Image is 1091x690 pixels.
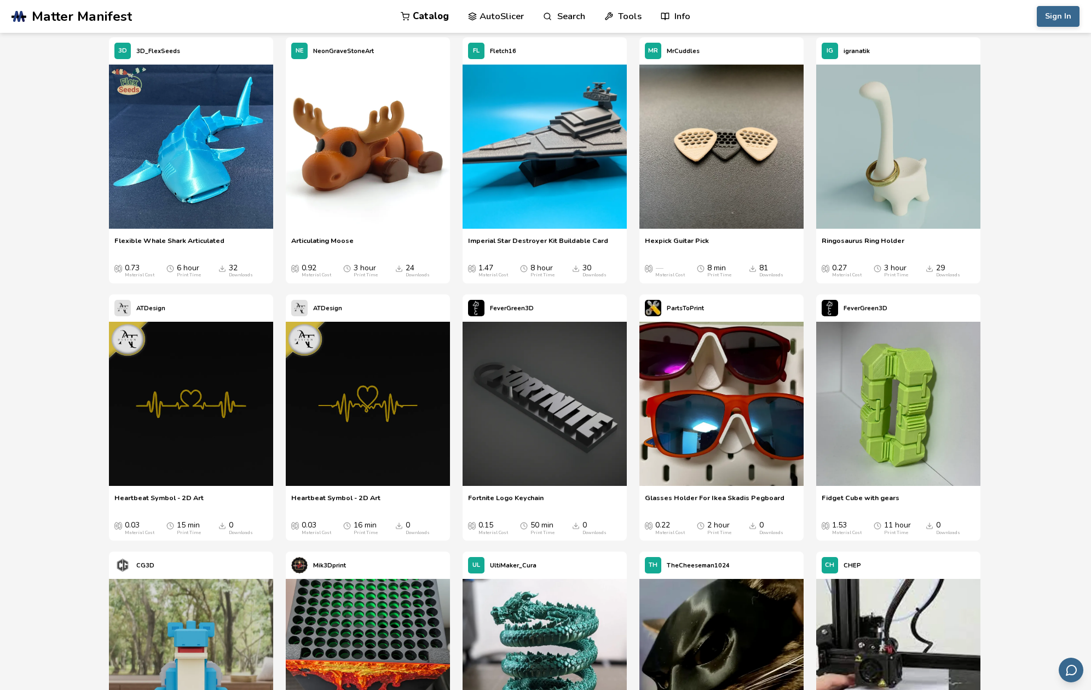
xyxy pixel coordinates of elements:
div: Print Time [884,530,908,536]
a: Hexpick Guitar Pick [645,236,709,253]
span: IG [827,48,833,55]
div: 81 [759,264,783,278]
span: Average Print Time [874,264,881,272]
a: Articulating Moose [291,236,354,253]
div: 3 hour [354,264,378,278]
div: 11 hour [884,521,911,535]
span: Average Print Time [697,521,705,530]
div: Downloads [582,272,607,278]
div: 0.92 [302,264,331,278]
div: 32 [229,264,253,278]
span: FL [473,48,480,55]
p: PartsToPrint [667,303,704,314]
p: FeverGreen3D [490,303,534,314]
span: Average Print Time [874,521,881,530]
p: CG3D [136,560,154,571]
a: CG3D's profileCG3D [109,552,160,579]
div: Material Cost [478,530,508,536]
span: Average Print Time [520,264,528,272]
div: Material Cost [125,272,154,278]
p: MrCuddles [667,45,700,57]
p: ATDesign [313,303,342,314]
div: Print Time [530,530,555,536]
img: PartsToPrint's profile [645,300,661,316]
div: 0.03 [302,521,331,535]
div: 0 [759,521,783,535]
div: Print Time [884,272,908,278]
span: Glasses Holder For Ikea Skadis Pegboard [645,494,784,510]
span: Average Cost [645,264,653,272]
span: Downloads [218,521,226,530]
div: 24 [406,264,430,278]
div: Material Cost [655,272,685,278]
span: MR [648,48,658,55]
span: Average Cost [468,521,476,530]
div: Downloads [229,530,253,536]
div: Material Cost [832,530,862,536]
div: Downloads [936,272,960,278]
span: Average Cost [114,521,122,530]
p: Fletch16 [490,45,516,57]
div: Downloads [936,530,960,536]
div: Downloads [759,272,783,278]
span: Downloads [749,521,757,530]
img: CG3D's profile [114,557,131,573]
div: Downloads [406,272,430,278]
span: Imperial Star Destroyer Kit Buildable Card [468,236,608,253]
img: Mik3Dprint's profile [291,557,308,573]
div: Downloads [582,530,607,536]
div: Material Cost [832,272,862,278]
span: Average Print Time [343,521,351,530]
a: ATDesign's profileATDesign [109,294,171,322]
span: Downloads [395,521,403,530]
button: Send feedback via email [1059,658,1083,682]
a: PartsToPrint's profilePartsToPrint [639,294,709,322]
div: 29 [936,264,960,278]
div: 16 min [354,521,378,535]
div: Material Cost [478,272,508,278]
span: Average Print Time [166,521,174,530]
span: Average Cost [822,264,829,272]
div: 0 [406,521,430,535]
span: Downloads [395,264,403,272]
a: Heartbeat Symbol - 2D Art [291,494,380,510]
div: 2 hour [707,521,731,535]
div: Print Time [354,272,378,278]
div: 8 min [707,264,731,278]
span: CH [825,562,834,569]
div: Print Time [707,272,731,278]
span: Downloads [926,264,933,272]
span: NE [296,48,304,55]
span: Fortnite Logo Keychain [468,494,544,510]
span: Average Print Time [166,264,174,272]
p: ATDesign [136,303,165,314]
p: NeonGraveStoneArt [313,45,374,57]
div: Material Cost [302,530,331,536]
div: Print Time [177,530,201,536]
span: Matter Manifest [32,9,132,24]
span: Average Cost [468,264,476,272]
div: 8 hour [530,264,555,278]
span: Ringosaurus Ring Holder [822,236,904,253]
a: ATDesign's profileATDesign [286,294,348,322]
a: Flexible Whale Shark Articulated [114,236,224,253]
span: — [655,264,663,272]
span: Downloads [572,521,580,530]
span: 3D [118,48,127,55]
p: Mik3Dprint [313,560,346,571]
div: Downloads [406,530,430,536]
p: 3D_FlexSeeds [136,45,180,57]
div: 1.47 [478,264,508,278]
div: 30 [582,264,607,278]
p: CHEP [844,560,861,571]
img: ATDesign's profile [291,300,308,316]
span: Average Cost [114,264,122,272]
div: 6 hour [177,264,201,278]
div: 3 hour [884,264,908,278]
img: FeverGreen3D's profile [822,300,838,316]
div: 0 [229,521,253,535]
div: Downloads [229,272,253,278]
p: TheCheeseman1024 [667,560,730,571]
